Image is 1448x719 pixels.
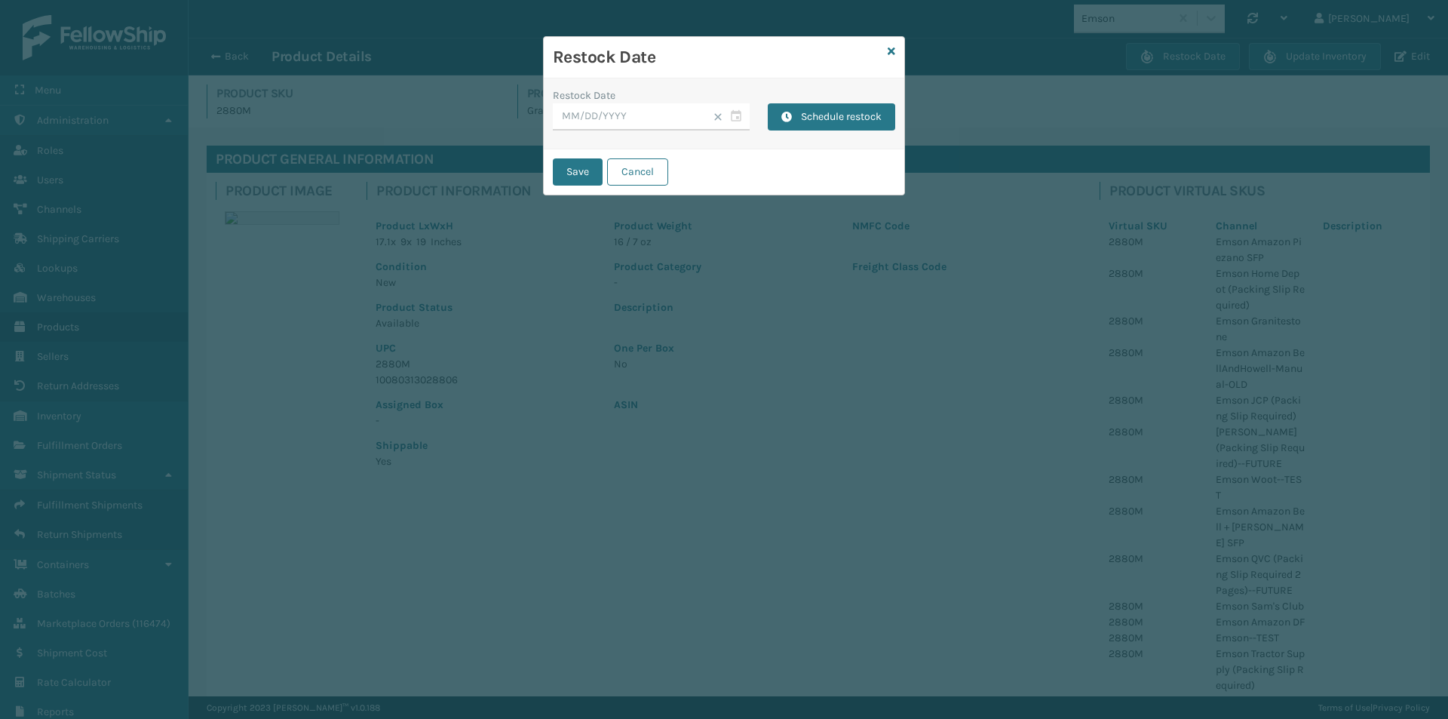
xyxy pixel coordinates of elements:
label: Restock Date [553,89,615,102]
button: Save [553,158,603,186]
input: MM/DD/YYYY [553,103,750,131]
h3: Restock Date [553,46,882,69]
button: Cancel [607,158,668,186]
button: Schedule restock [768,103,895,131]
